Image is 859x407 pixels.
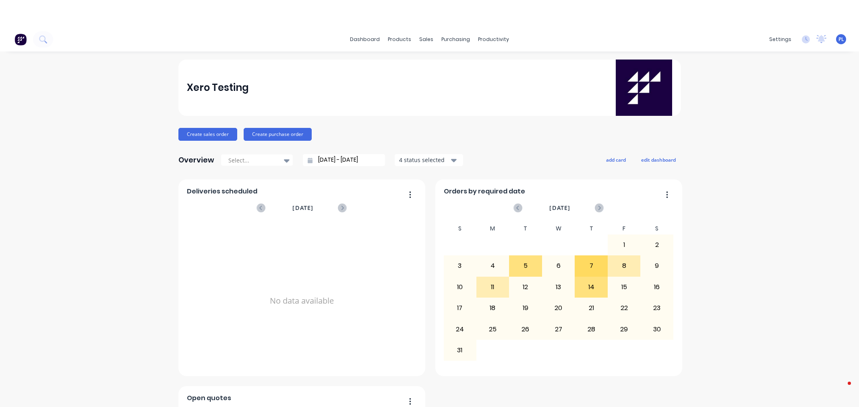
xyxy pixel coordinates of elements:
div: sales [415,33,437,45]
div: 24 [444,319,476,339]
div: 25 [477,319,509,339]
div: 2 [641,235,673,255]
div: F [608,223,641,234]
div: 20 [542,298,575,318]
div: purchasing [437,33,474,45]
div: 30 [641,319,673,339]
div: 17 [444,298,476,318]
button: edit dashboard [636,154,681,165]
div: settings [765,33,795,45]
div: 26 [509,319,542,339]
button: add card [601,154,631,165]
div: Overview [178,152,214,168]
span: PL [838,36,844,43]
span: Deliveries scheduled [187,187,257,196]
div: 11 [477,277,509,297]
div: W [542,223,575,234]
div: 8 [608,256,640,276]
div: 7 [575,256,607,276]
div: 31 [444,340,476,360]
button: 4 status selected [395,154,463,166]
div: 22 [608,298,640,318]
span: [DATE] [549,203,570,212]
span: [DATE] [292,203,313,212]
div: 16 [641,277,673,297]
div: 6 [542,256,575,276]
span: Orders by required date [444,187,525,196]
a: dashboard [346,33,384,45]
div: 12 [509,277,542,297]
div: 1 [608,235,640,255]
div: 4 [477,256,509,276]
div: T [575,223,608,234]
div: 14 [575,277,607,297]
div: 28 [575,319,607,339]
iframe: Intercom live chat [832,380,851,399]
div: No data available [187,223,416,379]
button: Create purchase order [244,128,312,141]
div: T [509,223,542,234]
div: 9 [641,256,673,276]
div: 27 [542,319,575,339]
div: productivity [474,33,513,45]
div: 3 [444,256,476,276]
div: S [443,223,476,234]
div: 18 [477,298,509,318]
div: M [476,223,509,234]
div: 21 [575,298,607,318]
div: 15 [608,277,640,297]
span: Open quotes [187,393,231,403]
div: 4 status selected [399,156,450,164]
img: Xero Testing [616,60,672,116]
div: 13 [542,277,575,297]
div: 10 [444,277,476,297]
div: 23 [641,298,673,318]
div: Xero Testing [187,80,249,96]
div: 29 [608,319,640,339]
div: 5 [509,256,542,276]
div: S [640,223,673,234]
div: products [384,33,415,45]
img: Factory [14,33,27,45]
button: Create sales order [178,128,237,141]
div: 19 [509,298,542,318]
